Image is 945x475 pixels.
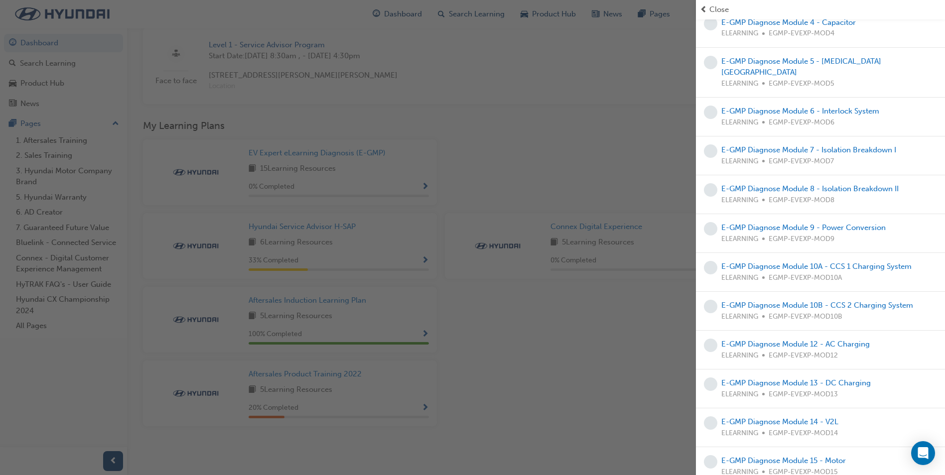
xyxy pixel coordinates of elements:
[721,18,856,27] a: E-GMP Diagnose Module 4 - Capacitor
[721,272,758,284] span: ELEARNING
[704,17,717,30] span: learningRecordVerb_NONE-icon
[721,311,758,323] span: ELEARNING
[721,145,896,154] a: E-GMP Diagnose Module 7 - Isolation Breakdown I
[709,4,729,15] span: Close
[721,389,758,400] span: ELEARNING
[700,4,707,15] span: prev-icon
[769,389,838,400] span: EGMP-EVEXP-MOD13
[769,156,834,167] span: EGMP-EVEXP-MOD7
[721,156,758,167] span: ELEARNING
[704,455,717,469] span: learningRecordVerb_NONE-icon
[721,378,871,387] a: E-GMP Diagnose Module 13 - DC Charging
[721,107,879,116] a: E-GMP Diagnose Module 6 - Interlock System
[721,184,899,193] a: E-GMP Diagnose Module 8 - Isolation Breakdown II
[769,28,834,39] span: EGMP-EVEXP-MOD4
[721,195,758,206] span: ELEARNING
[704,416,717,430] span: learningRecordVerb_NONE-icon
[721,340,870,349] a: E-GMP Diagnose Module 12 - AC Charging
[769,78,834,90] span: EGMP-EVEXP-MOD5
[704,144,717,158] span: learningRecordVerb_NONE-icon
[704,56,717,69] span: learningRecordVerb_NONE-icon
[721,117,758,128] span: ELEARNING
[769,117,834,128] span: EGMP-EVEXP-MOD6
[769,272,842,284] span: EGMP-EVEXP-MOD10A
[721,28,758,39] span: ELEARNING
[769,234,834,245] span: EGMP-EVEXP-MOD9
[721,262,912,271] a: E-GMP Diagnose Module 10A - CCS 1 Charging System
[700,4,941,15] button: prev-iconClose
[704,261,717,274] span: learningRecordVerb_NONE-icon
[721,78,758,90] span: ELEARNING
[721,350,758,361] span: ELEARNING
[704,300,717,313] span: learningRecordVerb_NONE-icon
[769,428,838,439] span: EGMP-EVEXP-MOD14
[721,417,838,426] a: E-GMP Diagnose Module 14 - V2L
[704,222,717,236] span: learningRecordVerb_NONE-icon
[721,301,913,310] a: E-GMP Diagnose Module 10B - CCS 2 Charging System
[721,223,886,232] a: E-GMP Diagnose Module 9 - Power Conversion
[704,339,717,352] span: learningRecordVerb_NONE-icon
[704,183,717,197] span: learningRecordVerb_NONE-icon
[769,311,842,323] span: EGMP-EVEXP-MOD10B
[704,106,717,119] span: learningRecordVerb_NONE-icon
[721,234,758,245] span: ELEARNING
[769,195,834,206] span: EGMP-EVEXP-MOD8
[721,456,846,465] a: E-GMP Diagnose Module 15 - Motor
[911,441,935,465] div: Open Intercom Messenger
[721,428,758,439] span: ELEARNING
[704,377,717,391] span: learningRecordVerb_NONE-icon
[721,57,881,77] a: E-GMP Diagnose Module 5 - [MEDICAL_DATA][GEOGRAPHIC_DATA]
[769,350,838,361] span: EGMP-EVEXP-MOD12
